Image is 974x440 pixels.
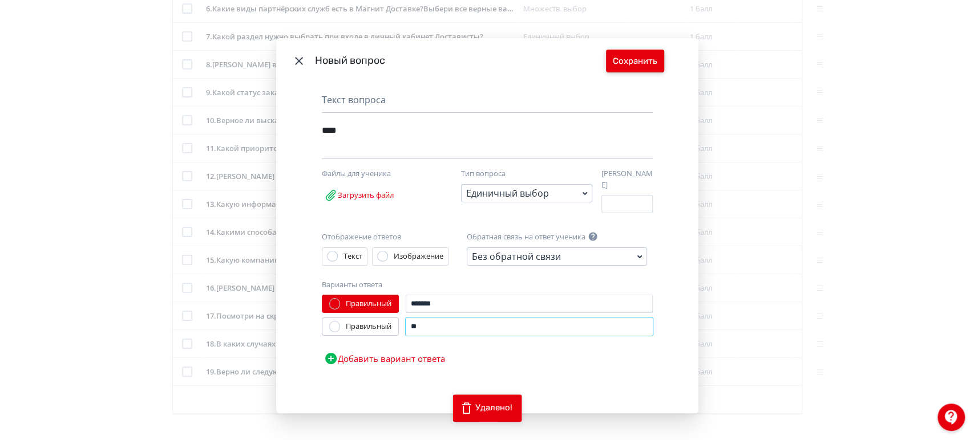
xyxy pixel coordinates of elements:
label: Тип вопроса [461,168,506,180]
button: Добавить вариант ответа [322,347,447,370]
button: Сохранить [606,50,664,72]
div: Единичный выбор [466,186,549,200]
label: Варианты ответа [322,279,382,291]
div: Файлы для ученика [322,168,442,180]
div: Правильный [346,298,391,309]
div: Текст [343,251,362,262]
div: Изображение [394,251,443,262]
div: Новый вопрос [315,53,606,68]
div: Текст вопроса [322,93,653,113]
label: [PERSON_NAME] [601,168,653,190]
label: Отображение ответов [322,231,401,243]
div: Правильный [346,321,391,332]
div: Без обратной связи [472,250,561,263]
label: Обратная связь на ответ ученика [467,231,585,243]
div: Удалено! [475,402,512,414]
div: Modal [276,38,698,413]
